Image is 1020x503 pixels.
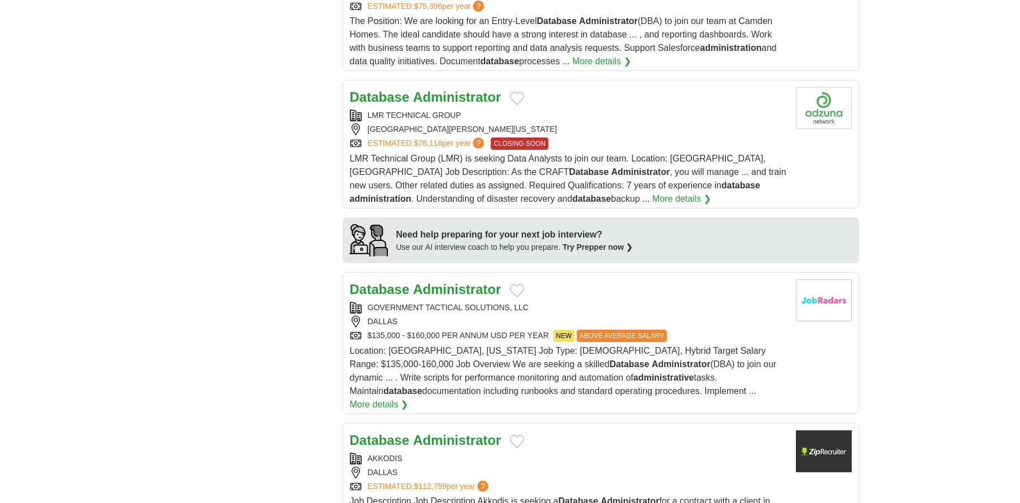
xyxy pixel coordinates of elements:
a: Database Administrator [350,433,501,448]
strong: Database [350,89,410,105]
div: GOVERNMENT TACTICAL SOLUTIONS, LLC [350,302,787,314]
span: CLOSING SOON [491,137,548,150]
span: $78,118 [414,139,442,148]
button: Add to favorite jobs [510,92,524,105]
div: DALLAS [350,316,787,328]
strong: Administrator [652,359,710,369]
div: Use our AI interview coach to help you prepare. [396,241,633,253]
a: More details ❯ [572,55,631,68]
strong: administration [350,194,411,203]
img: Company logo [796,430,852,472]
button: Add to favorite jobs [510,435,524,448]
span: ABOVE AVERAGE SALARY [577,330,667,342]
strong: database [722,181,760,190]
span: LMR Technical Group (LMR) is seeking Data Analysts to join our team. Location: [GEOGRAPHIC_DATA],... [350,154,786,203]
span: $75,396 [414,2,442,11]
div: DALLAS [350,467,787,478]
span: The Position: We are looking for an Entry-Level (DBA) to join our team at Camden Homes. The ideal... [350,16,777,66]
button: Add to favorite jobs [510,284,524,297]
span: ? [473,1,484,12]
div: LMR TECHNICAL GROUP [350,110,787,121]
strong: Administrator [611,167,670,177]
a: ESTIMATED:$75,396per year? [368,1,487,12]
strong: Administrator [579,16,638,26]
img: Company logo [796,279,852,321]
a: ESTIMATED:$112,759per year? [368,481,491,492]
strong: Administrator [413,433,501,448]
strong: Administrator [413,282,501,297]
a: Database Administrator [350,282,501,297]
span: ? [473,137,484,149]
div: AKKODIS [350,453,787,464]
div: $135,000 - $160,000 PER ANNUM USD PER YEAR [350,330,787,342]
a: Database Administrator [350,89,501,105]
div: Need help preparing for your next job interview? [396,228,633,241]
span: ? [477,481,488,492]
strong: Database [537,16,576,26]
a: Try Prepper now ❯ [563,243,633,251]
a: More details ❯ [652,192,711,206]
strong: database [383,386,422,396]
a: More details ❯ [350,398,409,411]
span: $112,759 [414,482,446,491]
div: [GEOGRAPHIC_DATA][PERSON_NAME][US_STATE] [350,124,787,135]
span: NEW [553,330,575,342]
strong: Database [350,282,410,297]
strong: database [480,56,519,66]
strong: Database [609,359,649,369]
strong: Database [350,433,410,448]
strong: Database [569,167,609,177]
a: ESTIMATED:$78,118per year? [368,137,487,150]
strong: administrative [633,373,694,382]
strong: Administrator [413,89,501,105]
strong: administration [700,43,762,53]
img: Company logo [796,87,852,129]
span: Location: [GEOGRAPHIC_DATA], [US_STATE] Job Type: [DEMOGRAPHIC_DATA], Hybrid Target Salary Range:... [350,346,777,396]
strong: database [572,194,611,203]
